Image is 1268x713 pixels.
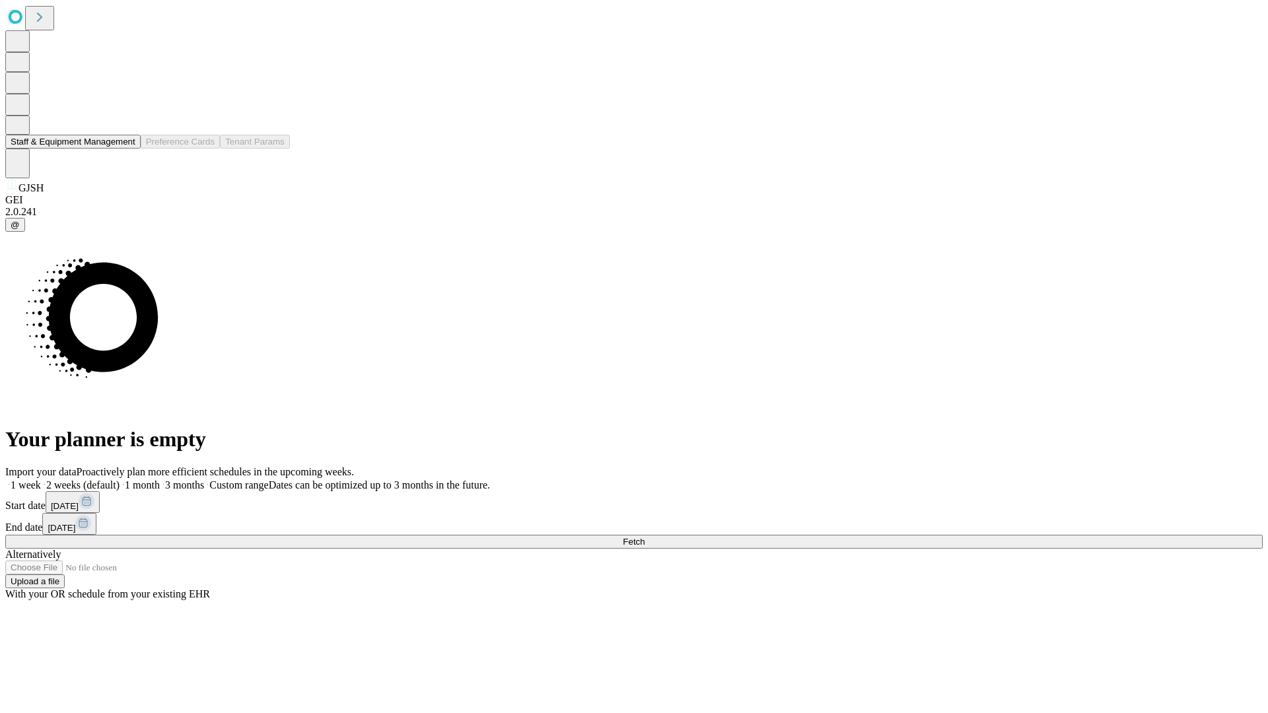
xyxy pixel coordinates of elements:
span: 3 months [165,479,204,491]
span: GJSH [18,182,44,193]
div: End date [5,513,1263,535]
span: Import your data [5,466,77,477]
button: Tenant Params [220,135,290,149]
span: Proactively plan more efficient schedules in the upcoming weeks. [77,466,354,477]
span: With your OR schedule from your existing EHR [5,588,210,599]
span: Custom range [209,479,268,491]
span: 2 weeks (default) [46,479,120,491]
span: Dates can be optimized up to 3 months in the future. [269,479,490,491]
button: [DATE] [46,491,100,513]
button: Fetch [5,535,1263,549]
span: @ [11,220,20,230]
div: Start date [5,491,1263,513]
span: [DATE] [51,501,79,511]
button: @ [5,218,25,232]
div: GEI [5,194,1263,206]
div: 2.0.241 [5,206,1263,218]
button: Preference Cards [141,135,220,149]
span: 1 month [125,479,160,491]
span: Fetch [623,537,645,547]
span: 1 week [11,479,41,491]
button: [DATE] [42,513,96,535]
span: Alternatively [5,549,61,560]
button: Upload a file [5,574,65,588]
span: [DATE] [48,523,75,533]
h1: Your planner is empty [5,427,1263,452]
button: Staff & Equipment Management [5,135,141,149]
